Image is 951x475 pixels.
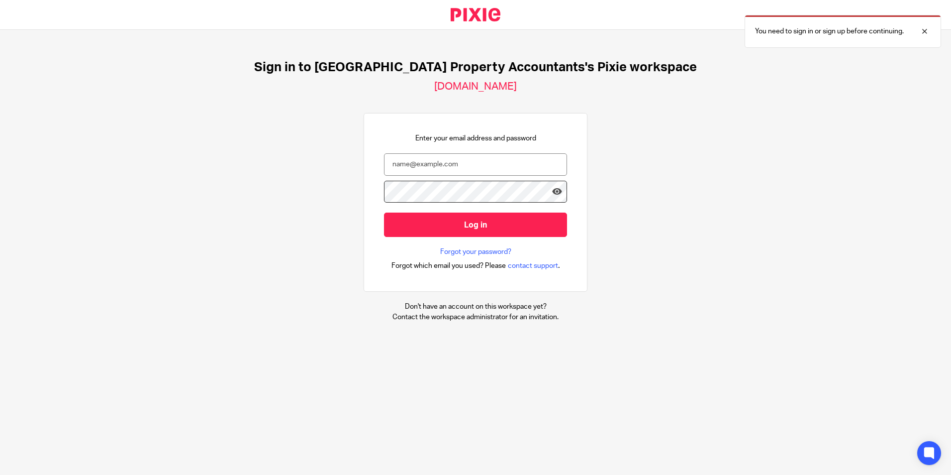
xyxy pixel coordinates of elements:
[391,261,506,271] span: Forgot which email you used? Please
[755,26,904,36] p: You need to sign in or sign up before continuing.
[440,247,511,257] a: Forgot your password?
[254,60,697,75] h1: Sign in to [GEOGRAPHIC_DATA] Property Accountants's Pixie workspace
[391,260,560,271] div: .
[392,302,559,312] p: Don't have an account on this workspace yet?
[415,133,536,143] p: Enter your email address and password
[508,261,558,271] span: contact support
[384,213,567,237] input: Log in
[392,312,559,322] p: Contact the workspace administrator for an invitation.
[384,153,567,176] input: name@example.com
[434,80,517,93] h2: [DOMAIN_NAME]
